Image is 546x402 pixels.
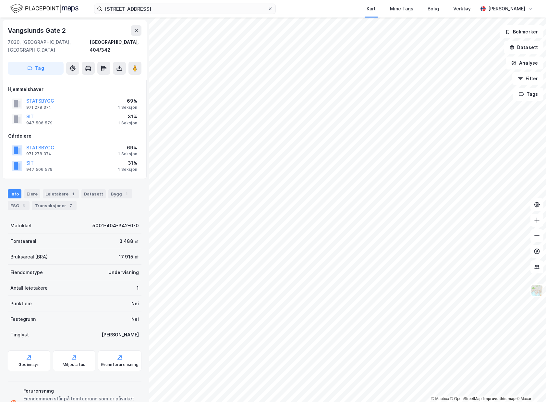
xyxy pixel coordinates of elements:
div: Festegrunn [10,315,36,323]
div: Antall leietakere [10,284,48,292]
div: Tomteareal [10,237,36,245]
button: Bokmerker [500,25,543,38]
img: Z [531,284,543,296]
a: Mapbox [431,396,449,401]
div: 971 278 374 [26,151,51,157]
button: Analyse [506,57,543,69]
div: 69% [118,97,137,105]
div: Punktleie [10,300,32,308]
div: 17 915 ㎡ [119,253,139,261]
a: OpenStreetMap [450,396,482,401]
div: Mine Tags [390,5,413,13]
img: logo.f888ab2527a4732fd821a326f86c7f29.svg [10,3,79,14]
div: Matrikkel [10,222,31,230]
div: Geoinnsyn [18,362,40,367]
div: Undervisning [108,269,139,276]
div: 947 506 579 [26,167,53,172]
div: Transaksjoner [32,201,77,210]
div: 7030, [GEOGRAPHIC_DATA], [GEOGRAPHIC_DATA] [8,38,90,54]
div: [PERSON_NAME] [102,331,139,339]
div: 5001-404-342-0-0 [92,222,139,230]
a: Improve this map [483,396,516,401]
div: Verktøy [453,5,471,13]
button: Tag [8,62,64,75]
div: 1 Seksjon [118,151,137,157]
div: Miljøstatus [63,362,85,367]
div: Nei [131,300,139,308]
div: Leietakere [43,189,79,198]
div: [PERSON_NAME] [488,5,525,13]
div: Bygg [108,189,132,198]
div: 947 506 579 [26,120,53,126]
div: 1 Seksjon [118,105,137,110]
div: Bruksareal (BRA) [10,253,48,261]
div: Bolig [428,5,439,13]
button: Datasett [504,41,543,54]
div: 4 [20,202,27,209]
div: 1 Seksjon [118,167,137,172]
div: 31% [118,113,137,120]
div: Info [8,189,21,198]
div: 1 [70,191,76,197]
div: Nei [131,315,139,323]
div: Tinglyst [10,331,29,339]
div: Hjemmelshaver [8,85,141,93]
div: 1 [123,191,130,197]
input: Søk på adresse, matrikkel, gårdeiere, leietakere eller personer [102,4,268,14]
div: 1 Seksjon [118,120,137,126]
div: 7 [67,202,74,209]
div: Kart [367,5,376,13]
div: ESG [8,201,30,210]
button: Tags [513,88,543,101]
iframe: Chat Widget [514,371,546,402]
button: Filter [512,72,543,85]
div: Gårdeiere [8,132,141,140]
div: 31% [118,159,137,167]
div: 1 [137,284,139,292]
div: [GEOGRAPHIC_DATA], 404/342 [90,38,141,54]
div: 69% [118,144,137,152]
div: Eiere [24,189,40,198]
div: Kontrollprogram for chat [514,371,546,402]
div: 971 278 374 [26,105,51,110]
div: 3 488 ㎡ [119,237,139,245]
div: Datasett [81,189,106,198]
div: Vangslunds Gate 2 [8,25,67,36]
div: Eiendomstype [10,269,43,276]
div: Forurensning [23,387,139,395]
div: Grunnforurensning [101,362,139,367]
